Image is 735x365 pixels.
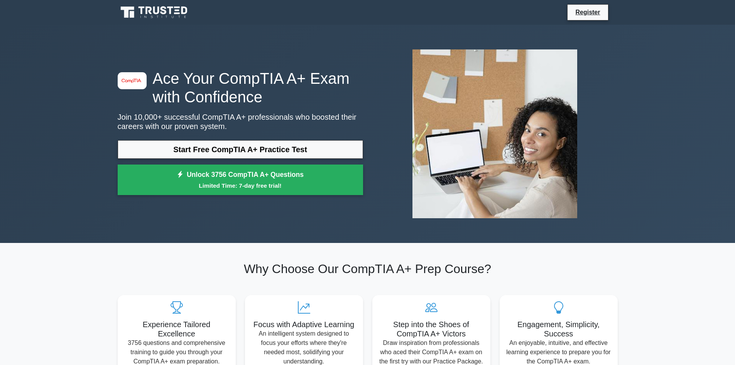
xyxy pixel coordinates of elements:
small: Limited Time: 7-day free trial! [127,181,353,190]
a: Unlock 3756 CompTIA A+ QuestionsLimited Time: 7-day free trial! [118,165,363,195]
h5: Step into the Shoes of CompTIA A+ Victors [378,320,484,338]
h5: Focus with Adaptive Learning [251,320,357,329]
a: Start Free CompTIA A+ Practice Test [118,140,363,159]
h5: Experience Tailored Excellence [124,320,230,338]
h1: Ace Your CompTIA A+ Exam with Confidence [118,69,363,106]
h2: Why Choose Our CompTIA A+ Prep Course? [118,261,618,276]
p: Join 10,000+ successful CompTIA A+ professionals who boosted their careers with our proven system. [118,112,363,131]
a: Register [571,7,605,17]
h5: Engagement, Simplicity, Success [506,320,612,338]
